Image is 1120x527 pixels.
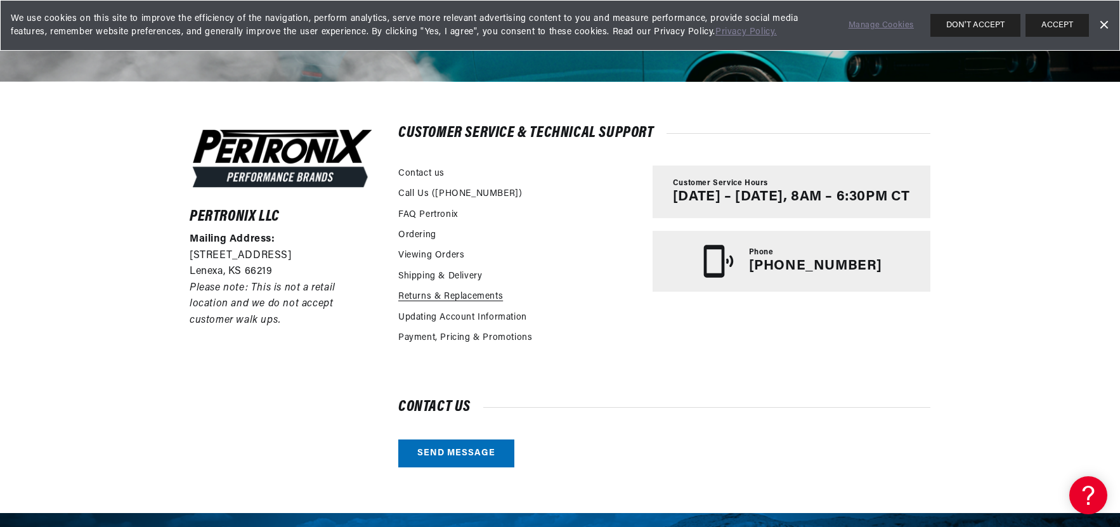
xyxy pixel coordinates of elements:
a: Send message [398,439,514,468]
em: Please note: This is not a retail location and we do not accept customer walk ups. [190,283,335,325]
a: Updating Account Information [398,311,527,325]
a: Manage Cookies [849,19,914,32]
h2: Contact us [398,401,930,413]
p: Lenexa, KS 66219 [190,264,375,280]
a: Contact us [398,167,445,181]
h6: Pertronix LLC [190,211,375,223]
a: Payment, Pricing & Promotions [398,331,532,345]
span: Customer Service Hours [673,178,768,189]
a: Returns & Replacements [398,290,503,304]
p: [DATE] – [DATE], 8AM – 6:30PM CT [673,189,910,205]
a: Shipping & Delivery [398,270,482,283]
span: We use cookies on this site to improve the efficiency of the navigation, perform analytics, serve... [11,12,831,39]
a: Viewing Orders [398,249,464,263]
p: [PHONE_NUMBER] [749,258,882,275]
h2: Customer Service & Technical Support [398,127,930,140]
strong: Mailing Address: [190,234,275,244]
a: FAQ Pertronix [398,208,458,222]
a: Call Us ([PHONE_NUMBER]) [398,187,522,201]
a: Privacy Policy. [715,27,777,37]
p: [STREET_ADDRESS] [190,248,375,264]
a: Phone [PHONE_NUMBER] [653,231,930,292]
span: Phone [749,247,774,258]
a: Ordering [398,228,436,242]
button: ACCEPT [1026,14,1089,37]
button: DON'T ACCEPT [930,14,1020,37]
a: Dismiss Banner [1094,16,1113,35]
